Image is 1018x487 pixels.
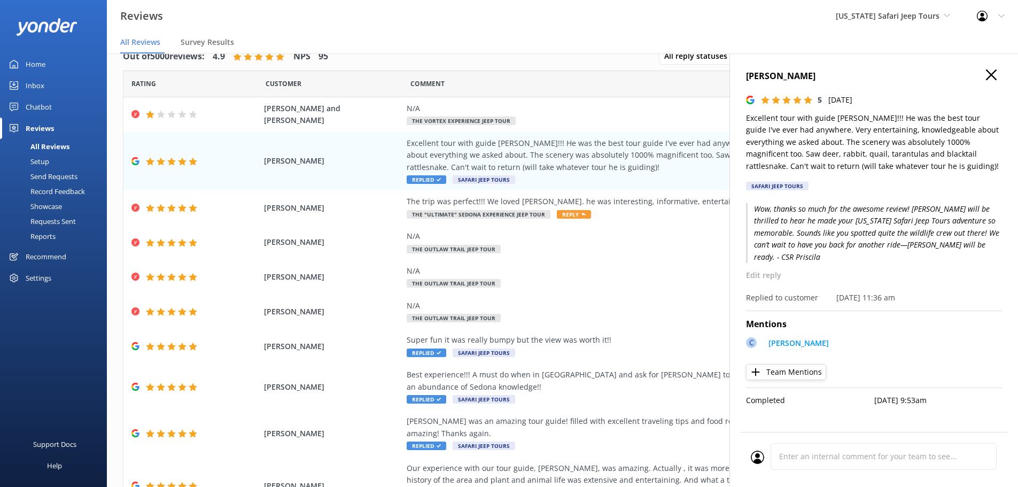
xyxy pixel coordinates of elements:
[407,265,893,277] div: N/A
[26,118,54,139] div: Reviews
[6,154,49,169] div: Setup
[6,199,107,214] a: Showcase
[746,112,1002,172] p: Excellent tour with guide [PERSON_NAME]!!! He was the best tour guide I've ever had anywhere. Ver...
[6,184,107,199] a: Record Feedback
[264,236,402,248] span: [PERSON_NAME]
[407,349,446,357] span: Replied
[6,184,85,199] div: Record Feedback
[407,395,446,404] span: Replied
[407,314,501,322] span: The Outlaw Trail Jeep Tour
[410,79,445,89] span: Question
[407,442,446,450] span: Replied
[264,271,402,283] span: [PERSON_NAME]
[33,434,76,455] div: Support Docs
[836,11,939,21] span: [US_STATE] Safari Jeep Tours
[407,137,893,173] div: Excellent tour with guide [PERSON_NAME]!!! He was the best tour guide I've ever had anywhere. Ver...
[407,210,550,219] span: The "Ultimate" Sedona Experience Jeep Tour
[746,269,1002,281] p: Edit reply
[836,292,895,304] p: [DATE] 11:36 am
[26,75,44,96] div: Inbox
[293,50,310,64] h4: NPS
[47,455,62,476] div: Help
[123,50,205,64] h4: Out of 5000 reviews:
[266,79,301,89] span: Date
[768,337,829,349] p: [PERSON_NAME]
[6,229,107,244] a: Reports
[264,306,402,318] span: [PERSON_NAME]
[664,50,734,62] span: All reply statuses
[26,246,66,267] div: Recommend
[746,395,874,406] p: Completed
[828,94,852,106] p: [DATE]
[26,96,52,118] div: Chatbot
[453,395,515,404] span: Safari Jeep Tours
[746,69,1002,83] h4: [PERSON_NAME]
[407,175,446,184] span: Replied
[6,169,107,184] a: Send Requests
[6,199,62,214] div: Showcase
[746,182,809,190] div: Safari Jeep Tours
[746,203,1002,263] p: Wow, thanks so much for the awesome review! [PERSON_NAME] will be thrilled to hear he made your [...
[6,229,56,244] div: Reports
[751,451,764,464] img: user_profile.svg
[6,214,107,229] a: Requests Sent
[407,279,501,288] span: The Outlaw Trail Jeep Tour
[264,341,402,352] span: [PERSON_NAME]
[26,267,51,289] div: Settings
[407,415,893,439] div: [PERSON_NAME] was an amazing tour guide! filled with excellent traveling tips and food recommenda...
[818,95,822,105] span: 5
[986,69,997,81] button: Close
[120,7,163,25] h3: Reviews
[746,318,1002,331] h4: Mentions
[120,37,160,48] span: All Reviews
[6,139,69,154] div: All Reviews
[213,50,225,64] h4: 4.9
[407,230,893,242] div: N/A
[407,117,516,125] span: The Vortex Experience Jeep Tour
[6,139,107,154] a: All Reviews
[264,103,402,127] span: [PERSON_NAME] and [PERSON_NAME]
[453,349,515,357] span: Safari Jeep Tours
[6,154,107,169] a: Setup
[264,155,402,167] span: [PERSON_NAME]
[746,337,757,348] div: C
[6,169,77,184] div: Send Requests
[407,300,893,312] div: N/A
[131,79,156,89] span: Date
[264,428,402,439] span: [PERSON_NAME]
[407,103,893,114] div: N/A
[746,364,826,380] button: Team Mentions
[453,175,515,184] span: Safari Jeep Tours
[407,196,893,207] div: The trip was perfect!!! We loved [PERSON_NAME]. he was interesting, informative, entertaining and...
[26,53,45,75] div: Home
[264,202,402,214] span: [PERSON_NAME]
[407,369,893,393] div: Best experience!!! A must do when in [GEOGRAPHIC_DATA] and ask for [PERSON_NAME] to be your tour ...
[407,334,893,346] div: Super fun it was really bumpy but the view was worth it!!
[181,37,234,48] span: Survey Results
[453,442,515,450] span: Safari Jeep Tours
[557,210,591,219] span: Reply
[6,214,76,229] div: Requests Sent
[407,245,501,253] span: The Outlaw Trail Jeep Tour
[763,337,829,352] a: [PERSON_NAME]
[874,395,1003,406] p: [DATE] 9:53am
[746,292,818,304] p: Replied to customer
[264,381,402,393] span: [PERSON_NAME]
[318,50,328,64] h4: 95
[16,18,77,36] img: yonder-white-logo.png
